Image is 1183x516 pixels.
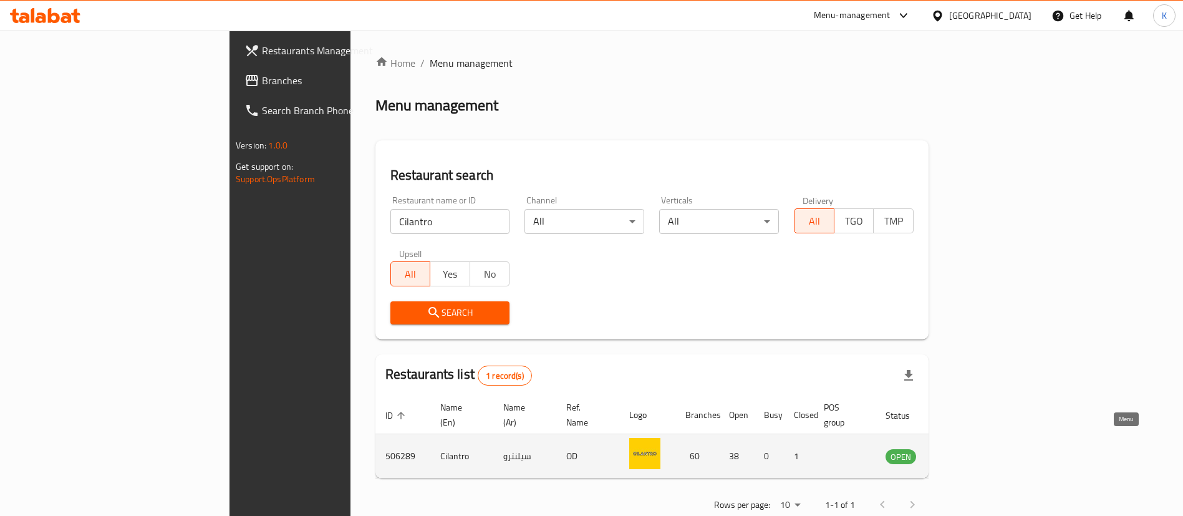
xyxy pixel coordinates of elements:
label: Upsell [399,249,422,258]
a: Search Branch Phone [234,95,427,125]
span: OPEN [886,450,916,464]
p: Rows per page: [714,497,770,513]
span: Get support on: [236,158,293,175]
td: سيلنترو [493,434,556,479]
td: 38 [719,434,754,479]
span: Name (Ar) [503,400,541,430]
span: 1.0.0 [268,137,287,153]
td: OD [556,434,619,479]
span: Ref. Name [566,400,604,430]
span: Yes [435,265,465,283]
button: All [794,208,834,233]
div: All [524,209,644,234]
span: All [799,212,829,230]
label: Delivery [803,196,834,205]
span: TGO [839,212,869,230]
div: All [659,209,779,234]
h2: Restaurant search [390,166,914,185]
button: All [390,261,431,286]
h2: Menu management [375,95,498,115]
span: ID [385,408,409,423]
h2: Restaurants list [385,365,532,386]
a: Support.OpsPlatform [236,171,315,187]
span: All [396,265,426,283]
th: Closed [784,396,814,434]
td: 1 [784,434,814,479]
button: Search [390,301,510,324]
div: OPEN [886,449,916,464]
span: Status [886,408,926,423]
p: 1-1 of 1 [825,497,855,513]
span: Name (En) [440,400,478,430]
span: No [475,265,505,283]
span: Search Branch Phone [262,103,417,118]
img: Cilantro [629,438,660,469]
span: Version: [236,137,266,153]
div: Menu-management [814,8,891,23]
div: Rows per page: [775,496,805,515]
span: K [1162,9,1167,22]
div: [GEOGRAPHIC_DATA] [949,9,1031,22]
td: 0 [754,434,784,479]
th: Open [719,396,754,434]
span: 1 record(s) [478,370,531,382]
a: Restaurants Management [234,36,427,66]
span: Branches [262,73,417,88]
span: Menu management [430,56,513,71]
span: Search [400,305,500,321]
div: Total records count [478,366,532,386]
table: enhanced table [375,396,984,479]
button: TMP [873,208,914,233]
span: POS group [824,400,861,430]
input: Search for restaurant name or ID.. [390,209,510,234]
button: No [470,261,510,286]
span: TMP [879,212,909,230]
th: Branches [675,396,719,434]
span: Restaurants Management [262,43,417,58]
th: Logo [619,396,675,434]
nav: breadcrumb [375,56,929,71]
div: Export file [894,361,924,391]
a: Branches [234,66,427,95]
button: Yes [430,261,470,286]
td: 60 [675,434,719,479]
button: TGO [834,208,874,233]
th: Busy [754,396,784,434]
td: Cilantro [430,434,493,479]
